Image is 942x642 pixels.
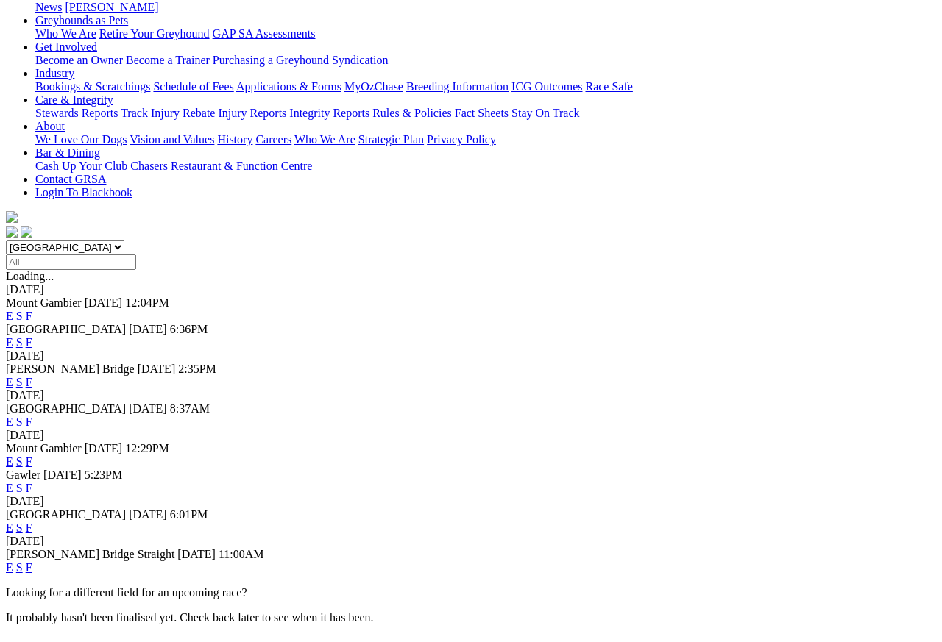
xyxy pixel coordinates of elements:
[219,548,264,560] span: 11:00AM
[6,535,936,548] div: [DATE]
[26,521,32,534] a: F
[6,482,13,494] a: E
[6,586,936,599] p: Looking for a different field for an upcoming race?
[43,468,82,481] span: [DATE]
[236,80,341,93] a: Applications & Forms
[121,107,215,119] a: Track Injury Rebate
[35,146,100,159] a: Bar & Dining
[294,133,355,146] a: Who We Are
[126,54,210,66] a: Become a Trainer
[213,27,316,40] a: GAP SA Assessments
[125,296,169,309] span: 12:04PM
[511,107,579,119] a: Stay On Track
[21,226,32,238] img: twitter.svg
[35,186,132,199] a: Login To Blackbook
[16,336,23,349] a: S
[6,211,18,223] img: logo-grsa-white.png
[130,133,214,146] a: Vision and Values
[35,120,65,132] a: About
[6,561,13,574] a: E
[455,107,509,119] a: Fact Sheets
[344,80,403,93] a: MyOzChase
[16,310,23,322] a: S
[85,468,123,481] span: 5:23PM
[138,363,176,375] span: [DATE]
[6,402,126,415] span: [GEOGRAPHIC_DATA]
[289,107,369,119] a: Integrity Reports
[26,415,32,428] a: F
[6,495,936,508] div: [DATE]
[218,107,286,119] a: Injury Reports
[130,160,312,172] a: Chasers Restaurant & Function Centre
[6,521,13,534] a: E
[35,107,936,120] div: Care & Integrity
[16,455,23,468] a: S
[6,336,13,349] a: E
[129,508,167,521] span: [DATE]
[6,468,40,481] span: Gawler
[35,93,113,106] a: Care & Integrity
[35,54,936,67] div: Get Involved
[26,336,32,349] a: F
[125,442,169,454] span: 12:29PM
[170,323,208,335] span: 6:36PM
[6,226,18,238] img: facebook.svg
[26,455,32,468] a: F
[35,54,123,66] a: Become an Owner
[85,442,123,454] span: [DATE]
[99,27,210,40] a: Retire Your Greyhound
[35,133,936,146] div: About
[6,310,13,322] a: E
[511,80,582,93] a: ICG Outcomes
[35,1,936,14] div: News & Media
[35,27,936,40] div: Greyhounds as Pets
[177,548,216,560] span: [DATE]
[26,482,32,494] a: F
[26,561,32,574] a: F
[35,80,936,93] div: Industry
[6,254,136,270] input: Select date
[16,482,23,494] a: S
[35,14,128,26] a: Greyhounds as Pets
[6,323,126,335] span: [GEOGRAPHIC_DATA]
[6,508,126,521] span: [GEOGRAPHIC_DATA]
[26,310,32,322] a: F
[35,27,96,40] a: Who We Are
[35,160,936,173] div: Bar & Dining
[16,521,23,534] a: S
[332,54,388,66] a: Syndication
[6,349,936,363] div: [DATE]
[6,548,174,560] span: [PERSON_NAME] Bridge Straight
[178,363,216,375] span: 2:35PM
[6,363,135,375] span: [PERSON_NAME] Bridge
[6,455,13,468] a: E
[255,133,291,146] a: Careers
[35,133,127,146] a: We Love Our Dogs
[6,389,936,402] div: [DATE]
[35,160,127,172] a: Cash Up Your Club
[358,133,424,146] a: Strategic Plan
[129,323,167,335] span: [DATE]
[585,80,632,93] a: Race Safe
[35,80,150,93] a: Bookings & Scratchings
[26,376,32,388] a: F
[16,376,23,388] a: S
[35,107,118,119] a: Stewards Reports
[6,296,82,309] span: Mount Gambier
[16,415,23,428] a: S
[6,415,13,428] a: E
[170,508,208,521] span: 6:01PM
[35,1,62,13] a: News
[372,107,452,119] a: Rules & Policies
[6,283,936,296] div: [DATE]
[85,296,123,309] span: [DATE]
[35,40,97,53] a: Get Involved
[6,376,13,388] a: E
[170,402,210,415] span: 8:37AM
[6,442,82,454] span: Mount Gambier
[217,133,252,146] a: History
[6,270,54,282] span: Loading...
[6,429,936,442] div: [DATE]
[35,67,74,79] a: Industry
[65,1,158,13] a: [PERSON_NAME]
